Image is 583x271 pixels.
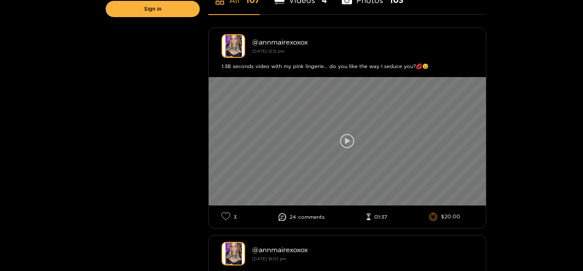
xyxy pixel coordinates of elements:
[367,214,387,220] li: 01:37
[298,214,325,220] span: comment s
[252,49,284,54] small: [DATE] 12:12 pm
[252,38,473,46] div: @ annmairexoxox
[222,62,473,71] div: 1:38 seconds video with my pink lingerie... do you like the way I seduce you?💋😉
[222,242,245,265] img: annmairexoxox
[106,1,200,17] a: Sign in
[278,213,325,221] li: 24
[222,34,245,58] img: annmairexoxox
[222,212,237,222] li: 3
[252,256,286,261] small: [DATE] 18:03 pm
[252,246,473,253] div: @ annmairexoxox
[429,213,460,221] li: $20.00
